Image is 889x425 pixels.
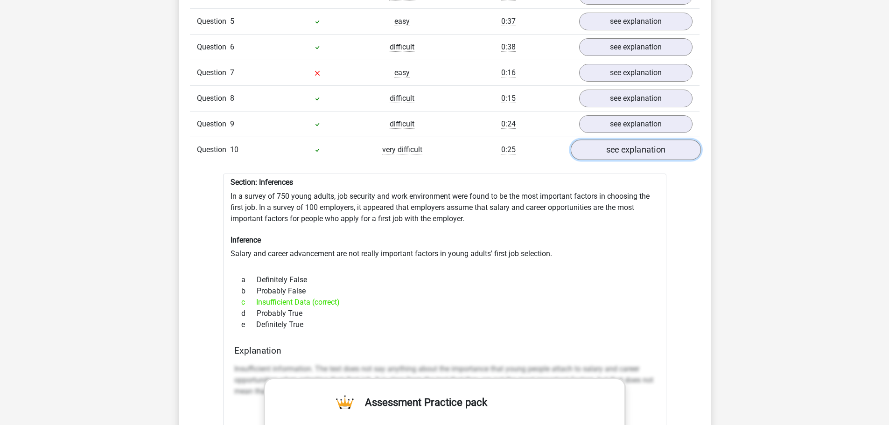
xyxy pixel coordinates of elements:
span: 5 [230,17,234,26]
span: e [241,319,256,330]
span: Question [197,67,230,78]
span: 0:37 [501,17,516,26]
h6: Inference [231,236,659,244]
a: see explanation [579,64,693,82]
span: 0:15 [501,94,516,103]
span: difficult [390,42,414,52]
a: see explanation [579,90,693,107]
span: 9 [230,119,234,128]
a: see explanation [570,140,700,160]
span: Question [197,144,230,155]
span: difficult [390,94,414,103]
span: 0:16 [501,68,516,77]
span: 0:24 [501,119,516,129]
div: Definitely False [234,274,655,286]
div: Probably False [234,286,655,297]
div: Probably True [234,308,655,319]
span: 7 [230,68,234,77]
h6: Section: Inferences [231,178,659,187]
h4: Explanation [234,345,655,356]
span: easy [394,68,410,77]
span: easy [394,17,410,26]
a: see explanation [579,38,693,56]
span: 10 [230,145,238,154]
a: see explanation [579,13,693,30]
span: c [241,297,256,308]
div: Insufficient Data (correct) [234,297,655,308]
span: Question [197,118,230,130]
span: 0:25 [501,145,516,154]
span: Question [197,42,230,53]
span: 6 [230,42,234,51]
span: d [241,308,257,319]
span: 8 [230,94,234,103]
span: difficult [390,119,414,129]
span: Question [197,16,230,27]
span: b [241,286,257,297]
p: Insufficient information. The text does not say anything about the importance that young people a... [234,363,655,397]
a: see explanation [579,115,693,133]
div: Definitely True [234,319,655,330]
span: 0:38 [501,42,516,52]
span: a [241,274,257,286]
span: very difficult [382,145,422,154]
span: Question [197,93,230,104]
